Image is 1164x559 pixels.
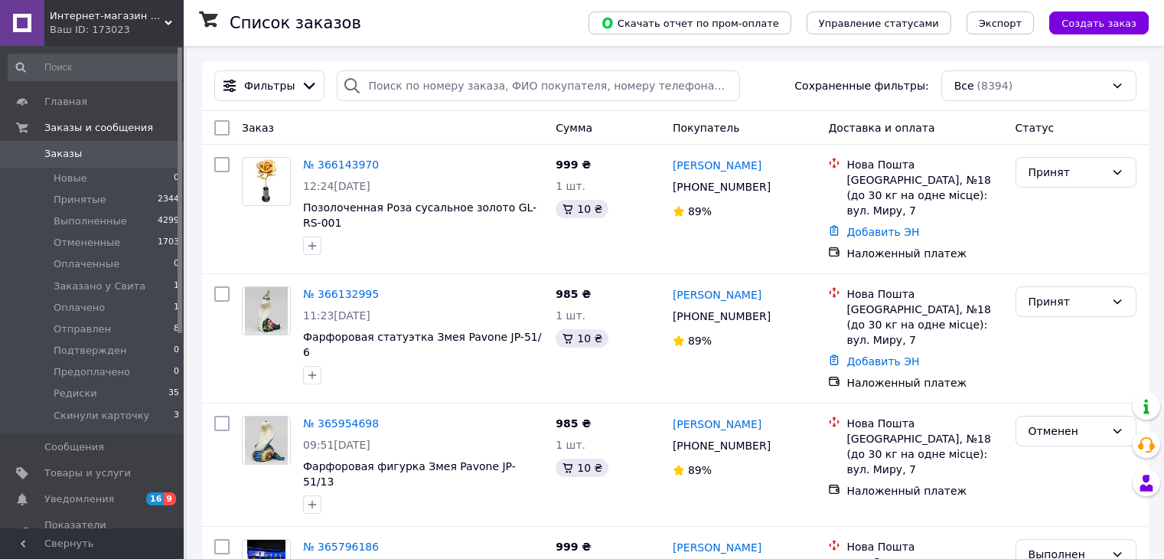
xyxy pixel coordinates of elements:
[174,365,179,379] span: 0
[54,257,119,271] span: Оплаченные
[174,409,179,423] span: 3
[168,387,179,400] span: 35
[846,375,1003,391] div: Наложенный платеж
[556,439,585,451] span: 1 шт.
[807,11,951,34] button: Управление статусами
[303,439,370,451] span: 09:51[DATE]
[230,14,361,32] h1: Список заказов
[846,539,1003,554] div: Нова Пошта
[828,122,934,134] span: Доставка и оплата
[688,335,712,347] span: 89%
[303,288,379,300] a: № 366132995
[303,180,370,192] span: 12:24[DATE]
[1029,293,1105,310] div: Принят
[1029,423,1105,440] div: Отменен
[242,157,291,206] a: Фото товару
[846,226,919,238] a: Добавить ЭН
[242,286,291,335] a: Фото товару
[164,492,176,505] span: 9
[556,309,585,322] span: 1 шт.
[673,158,761,173] a: [PERSON_NAME]
[174,172,179,185] span: 0
[673,310,771,322] span: [PHONE_NUMBER]
[556,159,591,171] span: 999 ₴
[846,431,1003,477] div: [GEOGRAPHIC_DATA], №18 (до 30 кг на одне місце): вул. Миру, 7
[967,11,1034,34] button: Экспорт
[819,18,939,29] span: Управление статусами
[44,466,131,480] span: Товары и услуги
[44,440,104,454] span: Сообщения
[954,78,974,93] span: Все
[673,417,761,432] a: [PERSON_NAME]
[54,193,106,207] span: Принятые
[556,541,591,553] span: 999 ₴
[44,121,153,135] span: Заказы и сообщения
[54,387,97,400] span: Редиски
[673,540,761,555] a: [PERSON_NAME]
[54,409,149,423] span: Скинули карточку
[174,257,179,271] span: 0
[688,205,712,217] span: 89%
[303,331,541,358] a: Фарфоровая статуэтка Змея Pavone JP-51/ 6
[556,288,591,300] span: 985 ₴
[158,236,179,250] span: 1703
[556,122,592,134] span: Сумма
[303,201,536,229] a: Позолоченная Роза сусальное золото GL-RS-001
[44,518,142,546] span: Показатели работы компании
[846,302,1003,348] div: [GEOGRAPHIC_DATA], №18 (до 30 кг на одне місце): вул. Миру, 7
[158,214,179,228] span: 4299
[174,301,179,315] span: 1
[245,287,288,335] img: Фото товару
[794,78,928,93] span: Сохраненные фильтры:
[245,417,288,464] img: Фото товару
[54,322,111,336] span: Отправлен
[1029,164,1105,181] div: Принят
[247,158,285,205] img: Фото товару
[601,16,779,30] span: Скачать отчет по пром-оплате
[242,122,274,134] span: Заказ
[673,287,761,302] a: [PERSON_NAME]
[174,344,179,358] span: 0
[54,172,87,185] span: Новые
[54,365,130,379] span: Предоплачено
[303,309,370,322] span: 11:23[DATE]
[54,236,120,250] span: Отмененные
[846,286,1003,302] div: Нова Пошта
[303,460,516,488] a: Фарфоровая фигурка Змея Pavone JP-51/13
[54,214,127,228] span: Выполненные
[337,70,740,101] input: Поиск по номеру заказа, ФИО покупателя, номеру телефона, Email, номеру накладной
[1016,122,1055,134] span: Статус
[54,344,126,358] span: Подтвержден
[846,246,1003,261] div: Наложенный платеж
[556,459,608,477] div: 10 ₴
[158,193,179,207] span: 2344
[303,541,379,553] a: № 365796186
[846,172,1003,218] div: [GEOGRAPHIC_DATA], №18 (до 30 кг на одне місце): вул. Миру, 7
[846,355,919,368] a: Добавить ЭН
[303,159,379,171] a: № 366143970
[244,78,295,93] span: Фильтры
[688,464,712,476] span: 89%
[846,157,1003,172] div: Нова Пошта
[44,492,114,506] span: Уведомления
[50,23,184,37] div: Ваш ID: 173023
[50,9,165,23] span: Интернет-магазин АКБ (подарки и сувениры, декор и посуда)
[146,492,164,505] span: 16
[556,329,608,348] div: 10 ₴
[1061,18,1136,29] span: Создать заказ
[846,483,1003,499] div: Наложенный платеж
[556,200,608,218] div: 10 ₴
[846,416,1003,431] div: Нова Пошта
[1034,16,1149,28] a: Создать заказ
[44,147,82,161] span: Заказы
[54,279,145,293] span: Заказано у Свита
[44,95,87,109] span: Главная
[54,301,105,315] span: Оплачено
[174,279,179,293] span: 1
[589,11,791,34] button: Скачать отчет по пром-оплате
[1049,11,1149,34] button: Создать заказ
[673,122,740,134] span: Покупатель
